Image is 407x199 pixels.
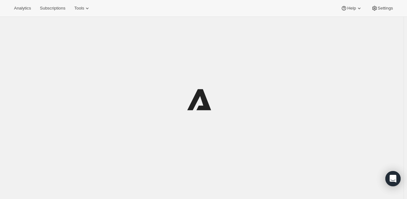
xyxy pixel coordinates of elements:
[378,6,393,11] span: Settings
[347,6,356,11] span: Help
[385,171,401,186] div: Open Intercom Messenger
[337,4,366,13] button: Help
[74,6,84,11] span: Tools
[10,4,35,13] button: Analytics
[40,6,65,11] span: Subscriptions
[14,6,31,11] span: Analytics
[36,4,69,13] button: Subscriptions
[70,4,94,13] button: Tools
[368,4,397,13] button: Settings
